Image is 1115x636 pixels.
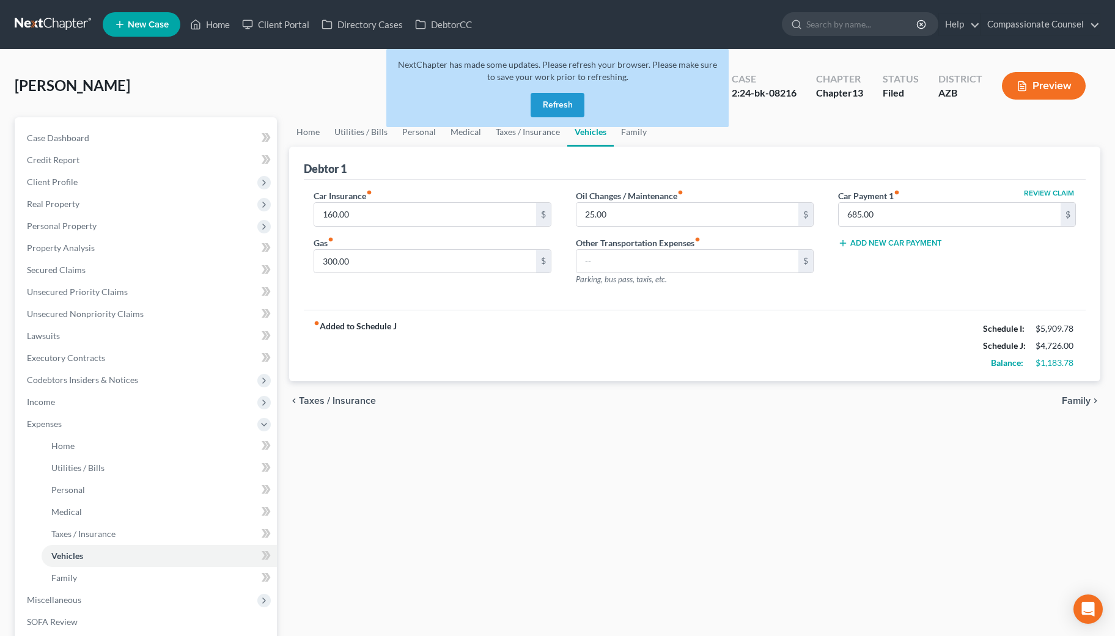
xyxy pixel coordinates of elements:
span: Codebtors Insiders & Notices [27,375,138,385]
span: Executory Contracts [27,353,105,363]
button: Refresh [531,93,584,117]
span: Income [27,397,55,407]
a: Taxes / Insurance [42,523,277,545]
span: Unsecured Nonpriority Claims [27,309,144,319]
div: Case [732,72,797,86]
label: Car Payment 1 [838,189,900,202]
button: chevron_left Taxes / Insurance [289,396,376,406]
div: Chapter [816,86,863,100]
i: fiber_manual_record [366,189,372,196]
strong: Schedule I: [983,323,1025,334]
button: Add New Car Payment [838,238,942,248]
span: Family [1062,396,1091,406]
i: fiber_manual_record [894,189,900,196]
span: New Case [128,20,169,29]
button: Family chevron_right [1062,396,1100,406]
a: Compassionate Counsel [981,13,1100,35]
i: fiber_manual_record [694,236,701,243]
span: Taxes / Insurance [299,396,376,406]
a: Family [42,567,277,589]
span: Property Analysis [27,243,95,253]
a: Home [289,117,327,147]
div: $1,183.78 [1036,357,1076,369]
span: Personal Property [27,221,97,231]
div: 2:24-bk-08216 [732,86,797,100]
span: Secured Claims [27,265,86,275]
div: $4,726.00 [1036,340,1076,352]
label: Car Insurance [314,189,372,202]
strong: Added to Schedule J [314,320,397,371]
i: chevron_left [289,396,299,406]
div: Filed [883,86,919,100]
a: Executory Contracts [17,347,277,369]
span: Taxes / Insurance [51,528,116,539]
label: Other Transportation Expenses [576,236,701,249]
span: Credit Report [27,155,79,165]
div: District [938,72,982,86]
div: $ [1061,203,1075,226]
a: Vehicles [42,545,277,567]
span: Real Property [27,199,79,209]
i: fiber_manual_record [314,320,320,326]
span: Client Profile [27,177,78,187]
strong: Schedule J: [983,340,1026,351]
span: Expenses [27,419,62,429]
span: Medical [51,506,82,517]
i: chevron_right [1091,396,1100,406]
button: Preview [1002,72,1086,100]
span: Unsecured Priority Claims [27,287,128,297]
span: Case Dashboard [27,133,89,143]
div: Status [883,72,919,86]
a: Help [939,13,980,35]
span: Home [51,440,75,451]
a: Secured Claims [17,259,277,281]
input: Search by name... [806,13,918,35]
input: -- [839,203,1061,226]
a: Home [42,435,277,457]
a: Home [184,13,236,35]
div: Chapter [816,72,863,86]
span: Family [51,572,77,583]
a: Utilities / Bills [327,117,395,147]
div: $ [798,203,813,226]
span: Vehicles [51,550,83,561]
i: fiber_manual_record [677,189,683,196]
span: Personal [51,484,85,495]
div: $ [798,250,813,273]
span: SOFA Review [27,616,78,627]
span: 13 [852,87,863,98]
a: Client Portal [236,13,315,35]
a: Lawsuits [17,325,277,347]
a: Unsecured Nonpriority Claims [17,303,277,325]
strong: Balance: [991,357,1023,368]
button: Review Claim [1022,189,1076,197]
span: Utilities / Bills [51,462,105,473]
div: AZB [938,86,982,100]
a: Medical [42,501,277,523]
a: Unsecured Priority Claims [17,281,277,303]
input: -- [314,250,536,273]
i: fiber_manual_record [328,236,334,243]
span: [PERSON_NAME] [15,76,130,94]
input: -- [314,203,536,226]
div: Debtor 1 [304,161,347,176]
a: Credit Report [17,149,277,171]
a: SOFA Review [17,611,277,633]
input: -- [576,203,798,226]
label: Gas [314,236,334,249]
div: $5,909.78 [1036,323,1076,335]
div: Open Intercom Messenger [1073,594,1103,624]
a: Utilities / Bills [42,457,277,479]
div: $ [536,203,551,226]
a: Directory Cases [315,13,409,35]
div: $ [536,250,551,273]
a: DebtorCC [409,13,478,35]
span: NextChapter has made some updates. Please refresh your browser. Please make sure to save your wor... [398,59,717,82]
a: Property Analysis [17,237,277,259]
span: Miscellaneous [27,594,81,605]
span: Lawsuits [27,331,60,341]
a: Case Dashboard [17,127,277,149]
input: -- [576,250,798,273]
label: Oil Changes / Maintenance [576,189,683,202]
a: Personal [42,479,277,501]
